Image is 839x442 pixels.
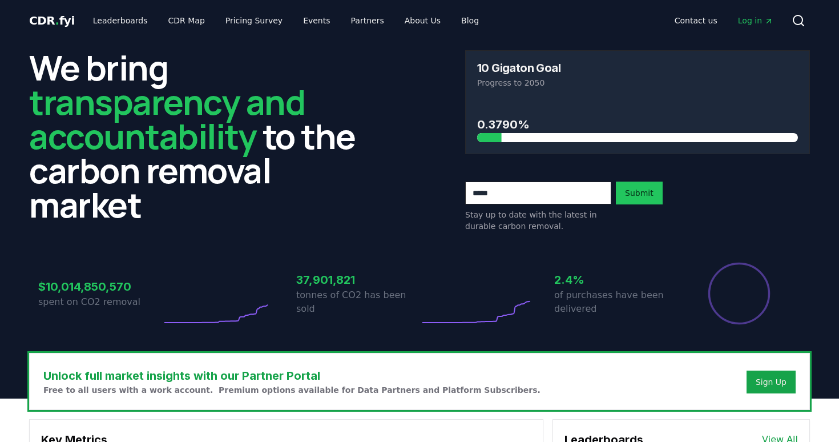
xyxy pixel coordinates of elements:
[396,10,450,31] a: About Us
[452,10,488,31] a: Blog
[29,78,305,159] span: transparency and accountability
[342,10,393,31] a: Partners
[216,10,292,31] a: Pricing Survey
[55,14,59,27] span: .
[43,367,540,384] h3: Unlock full market insights with our Partner Portal
[294,10,339,31] a: Events
[29,14,75,27] span: CDR fyi
[84,10,157,31] a: Leaderboards
[296,271,419,288] h3: 37,901,821
[707,262,771,326] div: Percentage of sales delivered
[477,116,798,133] h3: 0.3790%
[747,371,796,393] button: Sign Up
[159,10,214,31] a: CDR Map
[477,77,798,89] p: Progress to 2050
[554,271,677,288] h3: 2.4%
[554,288,677,316] p: of purchases have been delivered
[477,62,560,74] h3: 10 Gigaton Goal
[29,13,75,29] a: CDR.fyi
[665,10,727,31] a: Contact us
[43,384,540,396] p: Free to all users with a work account. Premium options available for Data Partners and Platform S...
[84,10,488,31] nav: Main
[296,288,419,316] p: tonnes of CO2 has been sold
[729,10,782,31] a: Log in
[38,295,162,309] p: spent on CO2 removal
[738,15,773,26] span: Log in
[29,50,374,222] h2: We bring to the carbon removal market
[465,209,611,232] p: Stay up to date with the latest in durable carbon removal.
[756,376,786,388] a: Sign Up
[616,182,663,204] button: Submit
[38,278,162,295] h3: $10,014,850,570
[665,10,782,31] nav: Main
